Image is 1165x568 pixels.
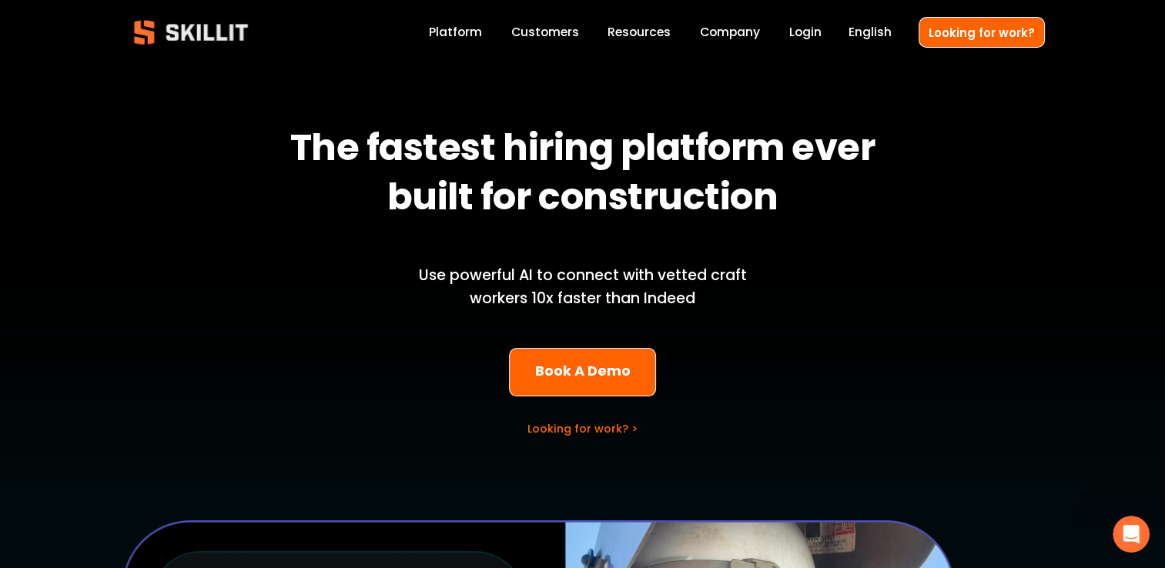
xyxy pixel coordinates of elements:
div: language picker [849,22,892,43]
a: Platform [429,22,482,43]
a: Customers [511,22,578,43]
a: Company [700,22,760,43]
span: English [849,23,892,41]
a: Login [789,22,822,43]
a: Looking for work? > [527,421,638,436]
a: Looking for work? [919,17,1045,47]
span: Resources [608,23,671,41]
p: Use powerful AI to connect with vetted craft workers 10x faster than Indeed [393,264,773,311]
img: Skillit [121,9,261,55]
strong: The fastest hiring platform ever built for construction [290,119,882,232]
iframe: Intercom live chat [1113,516,1150,553]
a: folder dropdown [608,22,671,43]
a: Book A Demo [509,348,656,396]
